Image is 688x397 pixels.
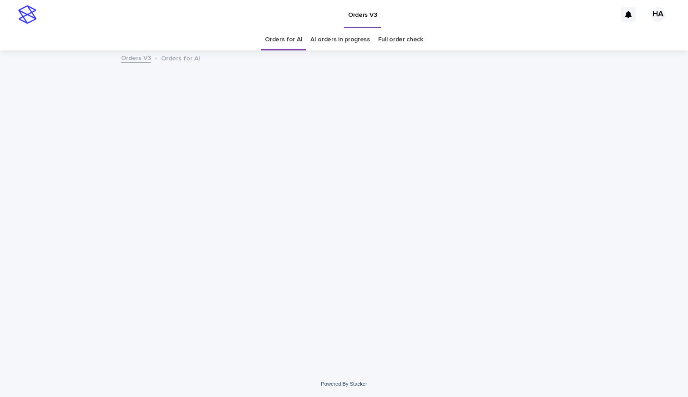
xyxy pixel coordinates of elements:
[265,29,302,50] a: Orders for AI
[651,7,665,22] div: HA
[310,29,370,50] a: AI orders in progress
[121,52,151,63] a: Orders V3
[161,53,200,63] p: Orders for AI
[378,29,423,50] a: Full order check
[18,5,36,24] img: stacker-logo-s-only.png
[321,381,367,387] a: Powered By Stacker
